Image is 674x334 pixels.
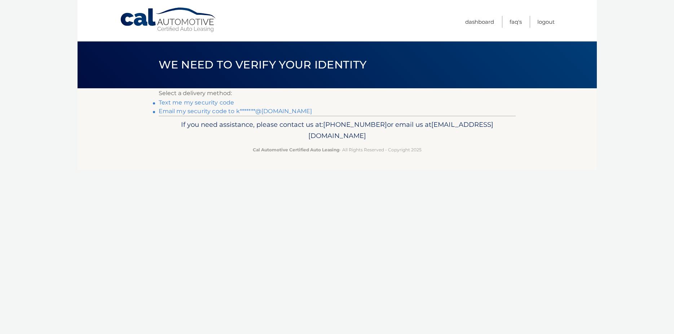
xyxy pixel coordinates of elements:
[159,58,367,71] span: We need to verify your identity
[465,16,494,28] a: Dashboard
[159,88,516,98] p: Select a delivery method:
[323,120,387,129] span: [PHONE_NUMBER]
[163,146,511,153] p: - All Rights Reserved - Copyright 2025
[159,99,234,106] a: Text me my security code
[163,119,511,142] p: If you need assistance, please contact us at: or email us at
[159,108,312,115] a: Email my security code to k*******@[DOMAIN_NAME]
[510,16,522,28] a: FAQ's
[253,147,339,152] strong: Cal Automotive Certified Auto Leasing
[120,7,217,33] a: Cal Automotive
[537,16,555,28] a: Logout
